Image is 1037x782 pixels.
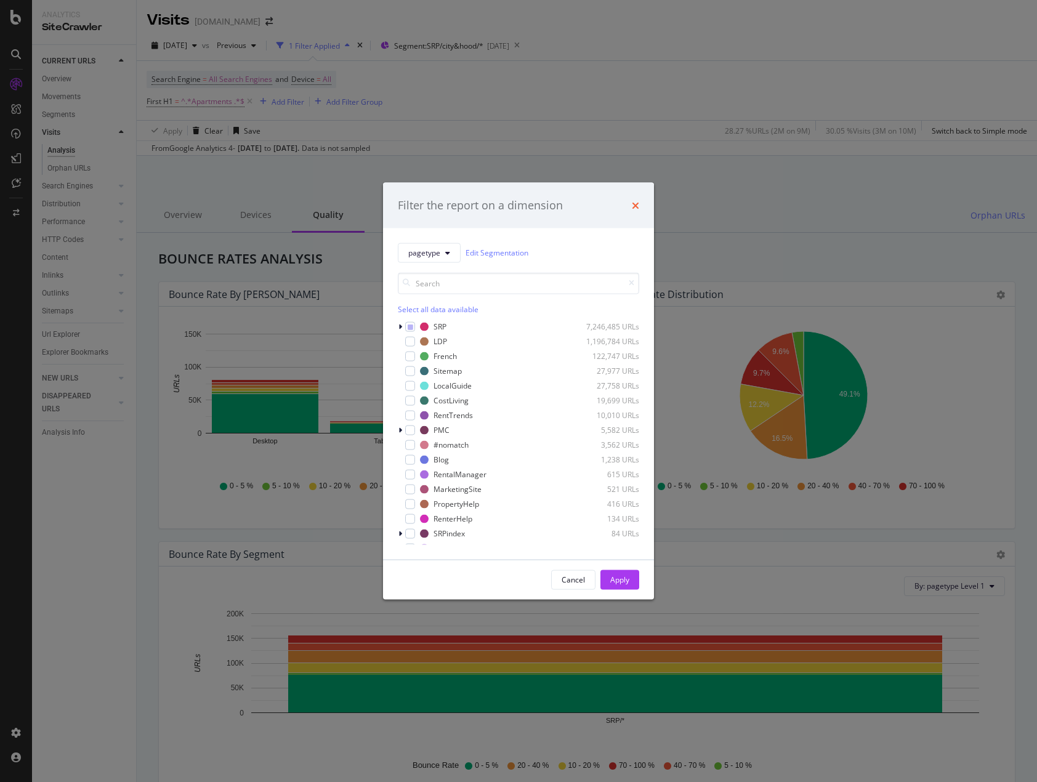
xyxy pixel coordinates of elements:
[383,183,654,600] div: modal
[434,469,486,480] div: RentalManager
[434,395,469,406] div: CostLiving
[579,440,639,450] div: 3,562 URLs
[398,198,563,214] div: Filter the report on a dimension
[579,336,639,347] div: 1,196,784 URLs
[434,381,472,391] div: LocalGuide
[434,321,446,332] div: SRP
[434,351,457,361] div: French
[398,272,639,294] input: Search
[551,570,595,589] button: Cancel
[579,395,639,406] div: 19,699 URLs
[579,321,639,332] div: 7,246,485 URLs
[579,528,639,539] div: 84 URLs
[434,484,482,494] div: MarketingSite
[562,574,585,585] div: Cancel
[579,499,639,509] div: 416 URLs
[434,454,449,465] div: Blog
[579,514,639,524] div: 134 URLs
[434,528,465,539] div: SRPindex
[600,570,639,589] button: Apply
[579,454,639,465] div: 1,238 URLs
[632,198,639,214] div: times
[579,381,639,391] div: 27,758 URLs
[610,574,629,585] div: Apply
[434,499,479,509] div: PropertyHelp
[398,243,461,262] button: pagetype
[434,543,453,554] div: about
[579,543,639,554] div: 32 URLs
[579,410,639,421] div: 10,010 URLs
[434,425,450,435] div: PMC
[466,246,528,259] a: Edit Segmentation
[398,304,639,314] div: Select all data available
[579,425,639,435] div: 5,582 URLs
[434,440,469,450] div: #nomatch
[408,248,440,258] span: pagetype
[434,366,462,376] div: Sitemap
[579,351,639,361] div: 122,747 URLs
[434,336,447,347] div: LDP
[579,366,639,376] div: 27,977 URLs
[434,410,473,421] div: RentTrends
[434,514,472,524] div: RenterHelp
[579,469,639,480] div: 615 URLs
[579,484,639,494] div: 521 URLs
